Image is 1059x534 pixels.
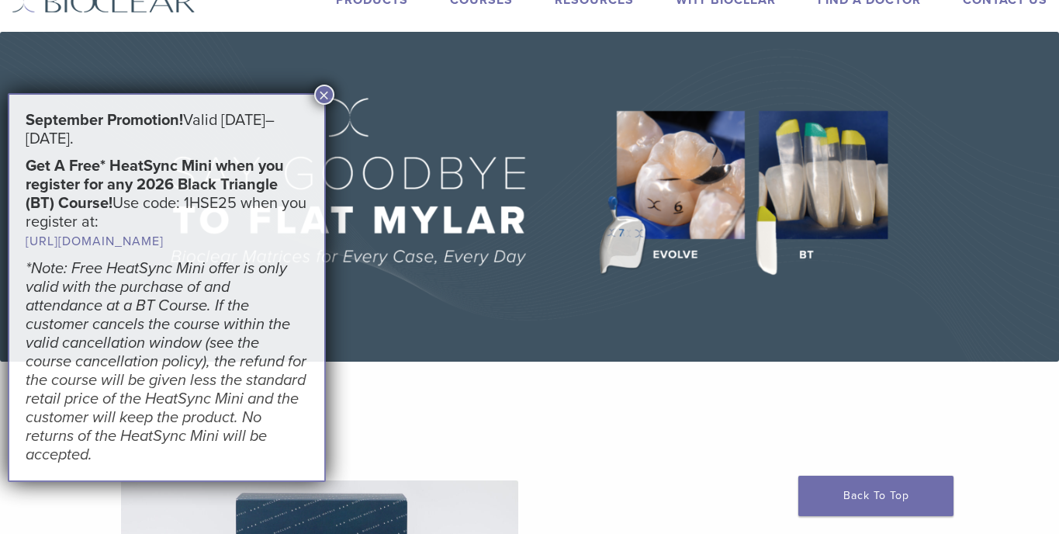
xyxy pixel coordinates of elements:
[26,157,284,213] strong: Get A Free* HeatSync Mini when you register for any 2026 Black Triangle (BT) Course!
[26,111,308,148] h5: Valid [DATE]–[DATE].
[314,85,334,105] button: Close
[26,234,164,249] a: [URL][DOMAIN_NAME]
[26,111,183,130] strong: September Promotion!
[26,157,308,251] h5: Use code: 1HSE25 when you register at:
[26,259,306,464] em: *Note: Free HeatSync Mini offer is only valid with the purchase of and attendance at a BT Course....
[798,476,953,516] a: Back To Top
